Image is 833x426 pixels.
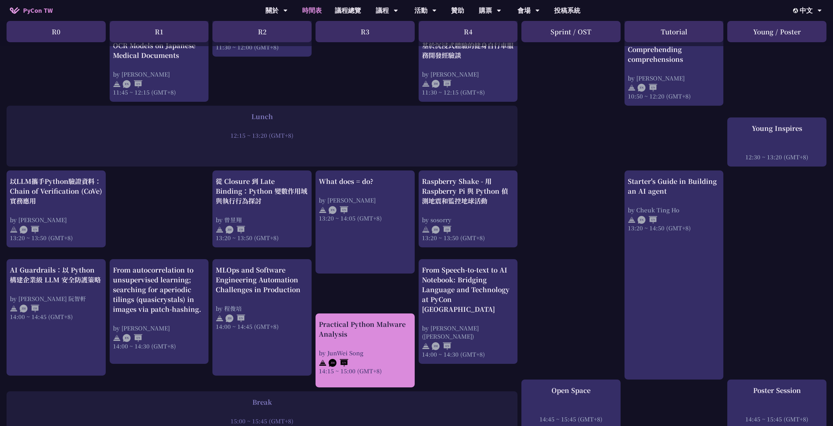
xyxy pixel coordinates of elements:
img: ZHEN.371966e.svg [226,314,245,322]
div: by [PERSON_NAME] [113,70,206,78]
img: ENEN.5a408d1.svg [123,80,142,88]
img: svg+xml;base64,PHN2ZyB4bWxucz0iaHR0cDovL3d3dy53My5vcmcvMjAwMC9zdmciIHdpZHRoPSIyNCIgaGVpZ2h0PSIyNC... [113,80,121,88]
div: 14:00 ~ 14:30 (GMT+8) [422,350,515,358]
img: ENEN.5a408d1.svg [638,216,657,224]
div: Sprint / OST [521,21,621,42]
div: by [PERSON_NAME] 阮智軒 [10,294,102,303]
div: 11:30 ~ 12:15 (GMT+8) [422,88,515,96]
a: From autocorrelation to unsupervised learning; searching for aperiodic tilings (quasicrystals) in... [113,265,206,358]
a: From Pixels to Text: Evaluating Open-Source OCR Models on Japanese Medical Documents by [PERSON_N... [113,21,206,96]
div: by Cheuk Ting Ho [628,206,720,214]
div: by [PERSON_NAME] [10,216,102,224]
div: 15:00 ~ 15:45 (GMT+8) [10,417,514,425]
div: What does = do? [319,176,411,186]
img: svg+xml;base64,PHN2ZyB4bWxucz0iaHR0cDovL3d3dy53My5vcmcvMjAwMC9zdmciIHdpZHRoPSIyNCIgaGVpZ2h0PSIyNC... [113,334,121,342]
img: ZHZH.38617ef.svg [432,80,451,88]
div: 10:50 ~ 12:20 (GMT+8) [628,92,720,100]
div: 14:15 ~ 15:00 (GMT+8) [319,367,411,375]
div: R4 [419,21,518,42]
a: Starter's Guide in Building an AI agent by Cheuk Ting Ho 13:20 ~ 14:50 (GMT+8) [628,176,720,374]
div: R1 [110,21,209,42]
img: svg+xml;base64,PHN2ZyB4bWxucz0iaHR0cDovL3d3dy53My5vcmcvMjAwMC9zdmciIHdpZHRoPSIyNCIgaGVpZ2h0PSIyNC... [216,226,224,234]
div: by [PERSON_NAME] ([PERSON_NAME]) [422,324,515,340]
a: Raspberry Shake - 用 Raspberry Pi 與 Python 偵測地震和監控地球活動 by sosorry 13:20 ~ 13:50 (GMT+8) [422,176,515,242]
div: 12:15 ~ 13:20 (GMT+8) [10,131,514,139]
div: R0 [7,21,106,42]
div: 13:20 ~ 14:05 (GMT+8) [319,214,411,222]
img: svg+xml;base64,PHN2ZyB4bWxucz0iaHR0cDovL3d3dy53My5vcmcvMjAwMC9zdmciIHdpZHRoPSIyNCIgaGVpZ2h0PSIyNC... [628,216,636,224]
div: 14:00 ~ 14:45 (GMT+8) [216,322,308,330]
a: Practical Python Malware Analysis by JunWei Song 14:15 ~ 15:00 (GMT+8) [319,319,411,382]
div: From Speech-to-text to AI Notebook: Bridging Language and Technology at PyCon [GEOGRAPHIC_DATA] [422,265,515,314]
img: ZHEN.371966e.svg [432,342,451,350]
a: AI Guardrails：以 Python 構建企業級 LLM 安全防護策略 by [PERSON_NAME] 阮智軒 14:00 ~ 14:45 (GMT+8) [10,265,102,370]
div: Practical Python Malware Analysis [319,319,411,339]
div: 14:00 ~ 14:30 (GMT+8) [113,342,206,350]
div: 從 Closure 到 Late Binding：Python 變數作用域與執行行為探討 [216,176,308,206]
div: Young / Poster [727,21,826,42]
img: ZHZH.38617ef.svg [432,226,451,234]
img: ZHEN.371966e.svg [20,226,39,234]
div: 基於沉浸式體驗的健身自行車服務開發經驗談 [422,41,515,60]
div: 11:45 ~ 12:15 (GMT+8) [113,88,206,96]
div: From autocorrelation to unsupervised learning; searching for aperiodic tilings (quasicrystals) in... [113,265,206,314]
div: Open Space [525,385,617,395]
div: Tutorial [625,21,724,42]
img: ZHEN.371966e.svg [329,359,348,367]
div: 13:20 ~ 13:50 (GMT+8) [422,234,515,242]
div: 以LLM攜手Python驗證資料：Chain of Verification (CoVe)實務應用 [10,176,102,206]
div: 11:30 ~ 12:00 (GMT+8) [216,43,308,51]
a: PyCon TW [3,2,59,19]
div: by [PERSON_NAME] [319,196,411,204]
div: by [PERSON_NAME] [628,74,720,82]
div: 14:00 ~ 14:45 (GMT+8) [10,312,102,321]
div: Raspberry Shake - 用 Raspberry Pi 與 Python 偵測地震和監控地球活動 [422,176,515,206]
div: 14:45 ~ 15:45 (GMT+8) [525,415,617,423]
img: svg+xml;base64,PHN2ZyB4bWxucz0iaHR0cDovL3d3dy53My5vcmcvMjAwMC9zdmciIHdpZHRoPSIyNCIgaGVpZ2h0PSIyNC... [422,226,430,234]
div: by sosorry [422,216,515,224]
img: ZHZH.38617ef.svg [20,305,39,312]
div: AI Guardrails：以 Python 構建企業級 LLM 安全防護策略 [10,265,102,285]
div: 14:45 ~ 15:45 (GMT+8) [731,415,823,423]
a: Young Inspires 12:30 ~ 13:20 (GMT+8) [731,123,823,161]
img: svg+xml;base64,PHN2ZyB4bWxucz0iaHR0cDovL3d3dy53My5vcmcvMjAwMC9zdmciIHdpZHRoPSIyNCIgaGVpZ2h0PSIyNC... [216,314,224,322]
img: ENEN.5a408d1.svg [123,334,142,342]
img: ENEN.5a408d1.svg [638,84,657,92]
div: R3 [316,21,415,42]
div: by JunWei Song [319,349,411,357]
div: by 曾昱翔 [216,216,308,224]
img: ENEN.5a408d1.svg [329,206,348,214]
div: 12:30 ~ 13:20 (GMT+8) [731,153,823,161]
div: Poster Session [731,385,823,395]
img: Locale Icon [793,8,800,13]
a: What does = do? by [PERSON_NAME] 13:20 ~ 14:05 (GMT+8) [319,176,411,268]
a: 以LLM攜手Python驗證資料：Chain of Verification (CoVe)實務應用 by [PERSON_NAME] 13:20 ~ 13:50 (GMT+8) [10,176,102,242]
div: Lunch [10,112,514,121]
div: 13:20 ~ 13:50 (GMT+8) [10,234,102,242]
a: Open Space 14:45 ~ 15:45 (GMT+8) [525,385,617,425]
div: Young Inspires [731,123,823,133]
div: Comprehending comprehensions [628,44,720,64]
div: by 程俊培 [216,304,308,312]
a: MLOps and Software Engineering Automation Challenges in Production by 程俊培 14:00 ~ 14:45 (GMT+8) [216,265,308,370]
img: svg+xml;base64,PHN2ZyB4bWxucz0iaHR0cDovL3d3dy53My5vcmcvMjAwMC9zdmciIHdpZHRoPSIyNCIgaGVpZ2h0PSIyNC... [319,359,327,367]
img: svg+xml;base64,PHN2ZyB4bWxucz0iaHR0cDovL3d3dy53My5vcmcvMjAwMC9zdmciIHdpZHRoPSIyNCIgaGVpZ2h0PSIyNC... [422,342,430,350]
div: R2 [212,21,312,42]
div: by [PERSON_NAME] [113,324,206,332]
img: ZHZH.38617ef.svg [226,226,245,234]
img: svg+xml;base64,PHN2ZyB4bWxucz0iaHR0cDovL3d3dy53My5vcmcvMjAwMC9zdmciIHdpZHRoPSIyNCIgaGVpZ2h0PSIyNC... [10,226,18,234]
a: Poster Session 14:45 ~ 15:45 (GMT+8) [731,385,823,425]
img: svg+xml;base64,PHN2ZyB4bWxucz0iaHR0cDovL3d3dy53My5vcmcvMjAwMC9zdmciIHdpZHRoPSIyNCIgaGVpZ2h0PSIyNC... [319,206,327,214]
img: svg+xml;base64,PHN2ZyB4bWxucz0iaHR0cDovL3d3dy53My5vcmcvMjAwMC9zdmciIHdpZHRoPSIyNCIgaGVpZ2h0PSIyNC... [628,84,636,92]
img: Home icon of PyCon TW 2025 [10,7,20,14]
a: 從 Closure 到 Late Binding：Python 變數作用域與執行行為探討 by 曾昱翔 13:20 ~ 13:50 (GMT+8) [216,176,308,242]
div: by [PERSON_NAME] [422,70,515,78]
span: PyCon TW [23,6,53,15]
img: svg+xml;base64,PHN2ZyB4bWxucz0iaHR0cDovL3d3dy53My5vcmcvMjAwMC9zdmciIHdpZHRoPSIyNCIgaGVpZ2h0PSIyNC... [10,305,18,312]
div: 13:20 ~ 13:50 (GMT+8) [216,234,308,242]
div: Starter's Guide in Building an AI agent [628,176,720,196]
img: svg+xml;base64,PHN2ZyB4bWxucz0iaHR0cDovL3d3dy53My5vcmcvMjAwMC9zdmciIHdpZHRoPSIyNCIgaGVpZ2h0PSIyNC... [422,80,430,88]
a: From Speech-to-text to AI Notebook: Bridging Language and Technology at PyCon [GEOGRAPHIC_DATA] b... [422,265,515,358]
div: Break [10,397,514,407]
div: 13:20 ~ 14:50 (GMT+8) [628,224,720,232]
